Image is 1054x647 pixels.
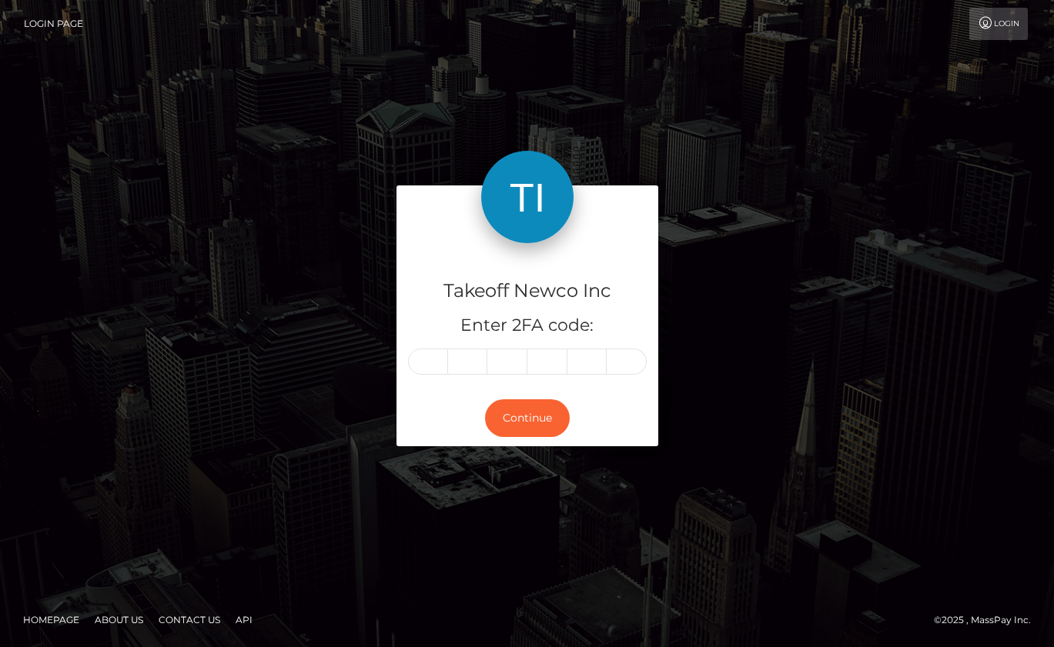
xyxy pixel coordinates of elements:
[229,608,259,632] a: API
[485,399,570,437] button: Continue
[24,8,83,40] a: Login Page
[408,278,647,305] h4: Takeoff Newco Inc
[17,608,85,632] a: Homepage
[969,8,1028,40] a: Login
[408,314,647,338] h5: Enter 2FA code:
[152,608,226,632] a: Contact Us
[89,608,149,632] a: About Us
[481,151,574,243] img: Takeoff Newco Inc
[934,612,1042,629] div: © 2025 , MassPay Inc.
